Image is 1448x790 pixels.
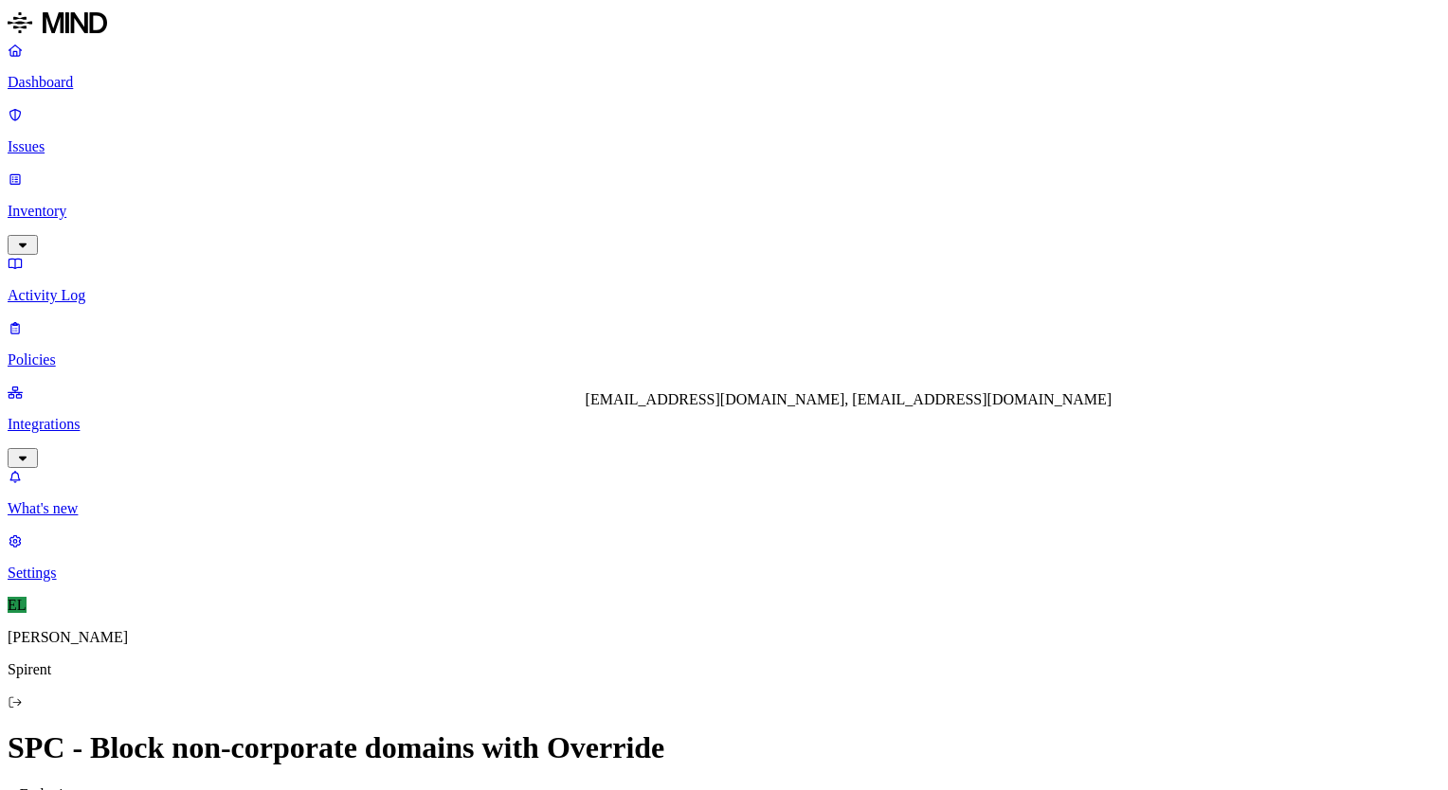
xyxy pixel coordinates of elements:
[8,532,1440,582] a: Settings
[8,319,1440,368] a: Policies
[8,171,1440,252] a: Inventory
[8,8,107,38] img: MIND
[8,8,1440,42] a: MIND
[8,42,1440,91] a: Dashboard
[8,384,1440,465] a: Integrations
[586,391,1113,408] div: [EMAIL_ADDRESS][DOMAIN_NAME], [EMAIL_ADDRESS][DOMAIN_NAME]
[8,416,1440,433] p: Integrations
[8,74,1440,91] p: Dashboard
[8,500,1440,517] p: What's new
[8,661,1440,678] p: Spirent
[8,203,1440,220] p: Inventory
[8,255,1440,304] a: Activity Log
[8,287,1440,304] p: Activity Log
[8,565,1440,582] p: Settings
[8,730,1440,765] h1: SPC - Block non-corporate domains with Override
[8,351,1440,368] p: Policies
[8,138,1440,155] p: Issues
[8,468,1440,517] a: What's new
[8,106,1440,155] a: Issues
[8,597,27,613] span: EL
